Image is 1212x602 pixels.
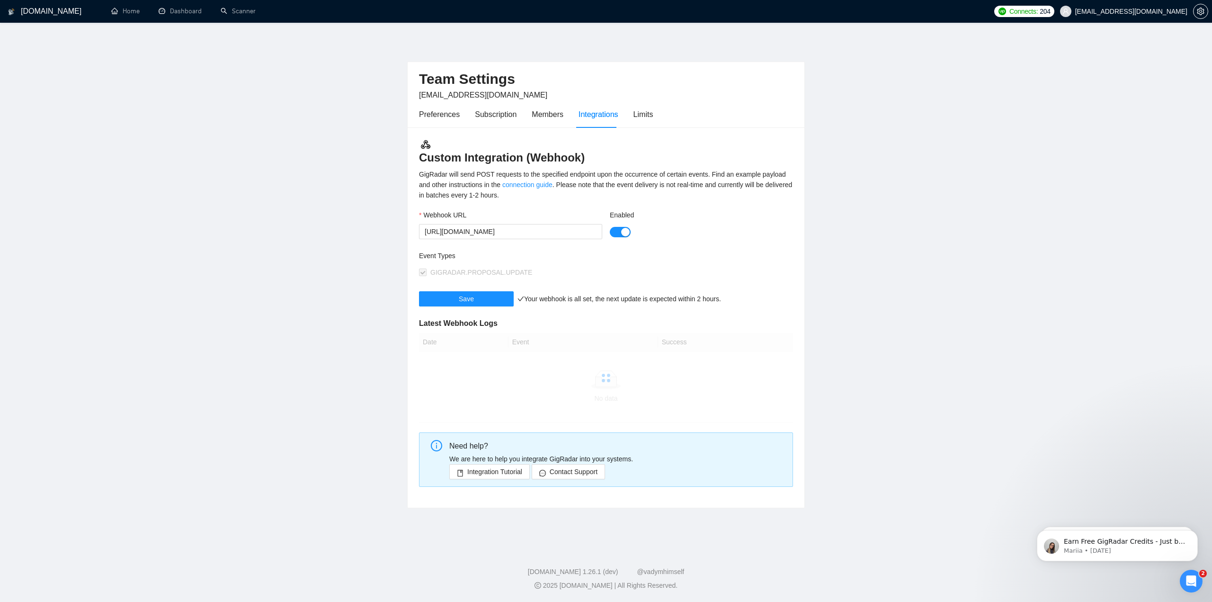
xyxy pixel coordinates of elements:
[502,181,553,189] a: connection guide
[449,464,530,479] button: bookIntegration Tutorial
[467,467,522,477] span: Integration Tutorial
[610,210,634,220] label: Enabled
[111,7,140,15] a: homeHome
[419,210,466,220] label: Webhook URL
[419,91,547,99] span: [EMAIL_ADDRESS][DOMAIN_NAME]
[449,442,488,450] span: Need help?
[633,108,653,120] div: Limits
[550,467,597,477] span: Contact Support
[8,581,1204,591] div: 2025 [DOMAIN_NAME] | All Rights Reserved.
[8,4,15,19] img: logo
[459,294,474,304] span: Save
[1180,570,1203,593] iframe: Intercom live chat
[1062,8,1069,15] span: user
[1193,4,1208,19] button: setting
[532,464,605,479] button: messageContact Support
[419,318,793,329] h5: Latest Webhook Logs
[221,7,256,15] a: searchScanner
[457,469,463,476] span: book
[532,108,563,120] div: Members
[430,269,532,276] span: GIGRADAR.PROPOSAL.UPDATE
[528,568,618,575] a: [DOMAIN_NAME] 1.26.1 (dev)
[1194,8,1208,15] span: setting
[517,296,524,302] span: check
[449,454,785,464] p: We are here to help you integrate GigRadar into your systems.
[1199,570,1207,577] span: 2
[419,224,602,239] input: Webhook URL
[998,8,1006,15] img: upwork-logo.png
[535,582,541,589] span: copyright
[420,139,431,150] img: webhook.3a52c8ec.svg
[419,169,793,200] div: GigRadar will send POST requests to the specified endpoint upon the occurrence of certain events....
[419,291,514,306] button: Save
[419,70,793,89] h2: Team Settings
[1023,510,1212,576] iframe: Intercom notifications message
[539,469,546,476] span: message
[610,227,631,237] button: Enabled
[475,108,517,120] div: Subscription
[1040,6,1050,17] span: 204
[637,568,684,575] a: @vadymhimself
[1009,6,1038,17] span: Connects:
[159,7,202,15] a: dashboardDashboard
[517,295,721,303] span: Your webhook is all set, the next update is expected within 2 hours.
[419,139,793,165] h3: Custom Integration (Webhook)
[431,440,442,451] span: info-circle
[419,108,460,120] div: Preferences
[1193,8,1208,15] a: setting
[449,468,530,476] a: bookIntegration Tutorial
[419,251,455,261] label: Event Types
[579,108,618,120] div: Integrations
